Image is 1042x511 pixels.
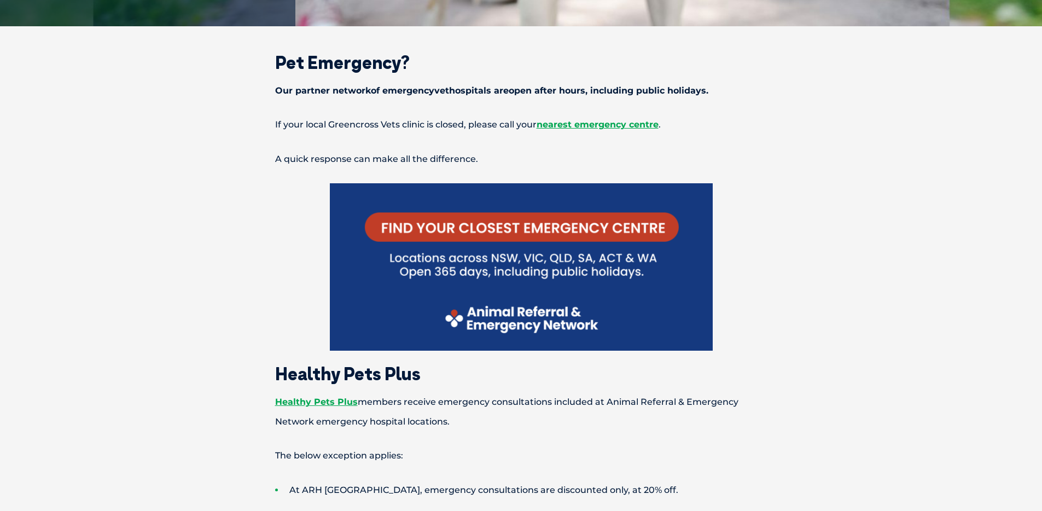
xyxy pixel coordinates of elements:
[537,119,659,130] a: nearest emergency centre
[275,397,358,407] a: Healthy Pets Plus
[330,183,713,350] img: Find your local emergency centre
[275,85,371,96] span: Our partner network
[509,85,708,96] span: open after hours, including public holidays.
[659,119,661,130] span: .
[237,392,806,432] p: members receive emergency consultations included at Animal Referral & Emergency Network emergency...
[275,480,806,500] li: At ARH [GEOGRAPHIC_DATA], emergency consultations are discounted only, at 20% off.
[494,85,509,96] span: are
[237,365,806,382] h2: Healthy Pets Plus
[371,85,434,96] span: of emergency
[237,446,806,466] p: The below exception applies:
[434,85,449,96] span: vet
[449,85,491,96] span: hospitals
[275,154,478,164] span: A quick response can make all the difference.
[237,54,806,71] h2: Pet Emergency?
[275,119,537,130] span: If your local Greencross Vets clinic is closed, please call your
